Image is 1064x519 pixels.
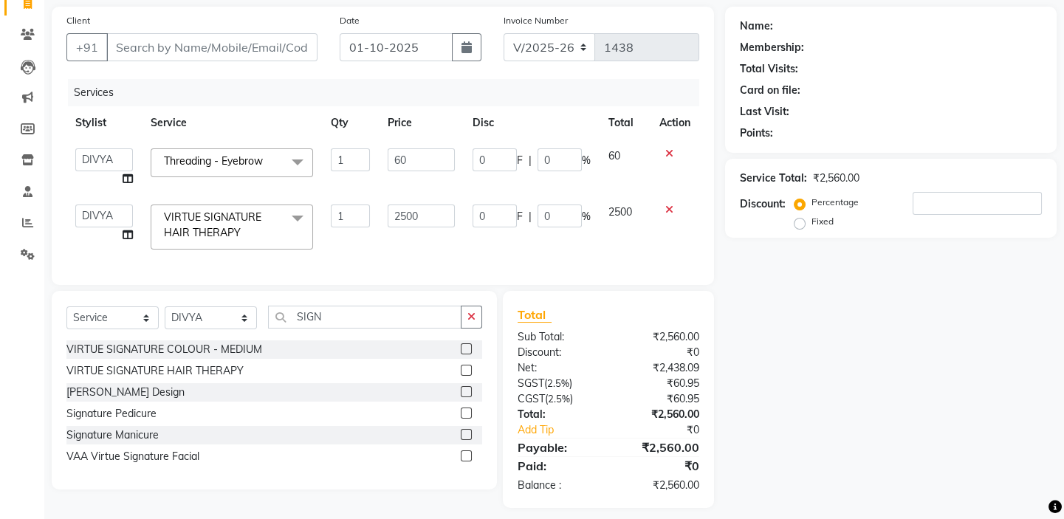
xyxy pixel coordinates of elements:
[106,33,318,61] input: Search by Name/Mobile/Email/Code
[507,376,608,391] div: ( )
[164,210,261,239] span: VIRTUE SIGNATURE HAIR THERAPY
[507,329,608,345] div: Sub Total:
[66,427,159,443] div: Signature Manicure
[529,209,532,224] span: |
[608,149,620,162] span: 60
[66,385,185,400] div: [PERSON_NAME] Design
[608,329,710,345] div: ₹2,560.00
[608,439,710,456] div: ₹2,560.00
[507,439,608,456] div: Payable:
[740,126,773,141] div: Points:
[507,422,625,438] a: Add Tip
[263,154,270,168] a: x
[507,457,608,475] div: Paid:
[608,345,710,360] div: ₹0
[66,449,199,464] div: VAA Virtue Signature Facial
[268,306,461,329] input: Search or Scan
[340,14,360,27] label: Date
[740,40,804,55] div: Membership:
[68,79,710,106] div: Services
[740,171,807,186] div: Service Total:
[582,209,591,224] span: %
[322,106,379,140] th: Qty
[608,376,710,391] div: ₹60.95
[582,153,591,168] span: %
[66,406,157,422] div: Signature Pedicure
[507,407,608,422] div: Total:
[507,345,608,360] div: Discount:
[608,391,710,407] div: ₹60.95
[518,392,545,405] span: CGST
[66,342,262,357] div: VIRTUE SIGNATURE COLOUR - MEDIUM
[740,83,800,98] div: Card on file:
[740,196,786,212] div: Discount:
[66,14,90,27] label: Client
[142,106,322,140] th: Service
[518,377,544,390] span: SGST
[507,360,608,376] div: Net:
[740,104,789,120] div: Last Visit:
[507,478,608,493] div: Balance :
[517,153,523,168] span: F
[518,307,552,323] span: Total
[66,363,244,379] div: VIRTUE SIGNATURE HAIR THERAPY
[164,154,263,168] span: Threading - Eyebrow
[504,14,568,27] label: Invoice Number
[547,377,569,389] span: 2.5%
[608,407,710,422] div: ₹2,560.00
[651,106,699,140] th: Action
[517,209,523,224] span: F
[811,215,834,228] label: Fixed
[548,393,570,405] span: 2.5%
[529,153,532,168] span: |
[608,457,710,475] div: ₹0
[241,226,247,239] a: x
[66,33,108,61] button: +91
[740,18,773,34] div: Name:
[379,106,464,140] th: Price
[66,106,142,140] th: Stylist
[625,422,710,438] div: ₹0
[507,391,608,407] div: ( )
[600,106,651,140] th: Total
[740,61,798,77] div: Total Visits:
[608,205,632,219] span: 2500
[608,478,710,493] div: ₹2,560.00
[811,196,859,209] label: Percentage
[464,106,600,140] th: Disc
[608,360,710,376] div: ₹2,438.09
[813,171,859,186] div: ₹2,560.00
